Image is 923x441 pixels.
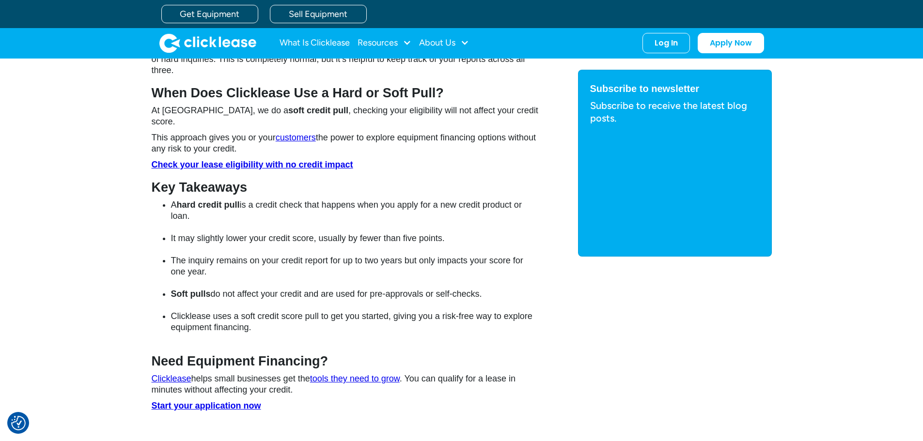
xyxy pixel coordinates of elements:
a: home [159,33,256,53]
strong: Need Equipment Financing? [152,354,329,368]
div: Log In [655,38,678,48]
strong: Soft pulls [171,289,211,299]
li: It may slightly lower your credit score, usually by fewer than five points. [171,233,539,255]
li: do not affect your credit and are used for pre-approvals or self-checks. [171,289,539,311]
p: Subscribe to receive the latest blog posts. [590,99,760,124]
iframe: Form [590,133,760,244]
li: A is a credit check that happens when you apply for a new credit product or loan. [171,199,539,233]
div: Subscribe to newsletter [590,82,760,95]
a: Get Equipment [161,5,258,23]
p: At [GEOGRAPHIC_DATA], we do a , checking your eligibility will not affect your credit score. [152,105,539,127]
p: Each bureau may show slightly different information, including your credit score number and timin... [152,43,539,76]
li: The inquiry remains on your credit report for up to two years but only impacts your score for one... [171,255,539,289]
strong: hard credit pull [177,200,240,210]
strong: Key Takeaways [152,180,248,195]
a: Apply Now [698,33,764,53]
strong: soft credit pull [288,106,348,115]
p: ‍ [152,416,539,427]
div: Resources [358,33,411,53]
a: Check your lease eligibility with no credit impact [152,160,353,169]
p: This approach gives you or your the power to explore equipment financing options without any risk... [152,132,539,154]
img: Revisit consent button [11,416,26,430]
p: helps small businesses get the . You can qualify for a lease in minutes without affecting your cr... [152,373,539,395]
a: Sell Equipment [270,5,367,23]
div: About Us [419,33,469,53]
li: Clicklease uses a soft credit score pull to get you started, giving you a risk-free way to explor... [171,311,539,344]
a: What Is Clicklease [280,33,350,53]
button: Consent Preferences [11,416,26,430]
strong: When Does Clicklease Use a Hard or Soft Pull? [152,86,444,100]
a: customers [276,133,316,142]
a: Clicklease [152,374,191,383]
img: Clicklease logo [159,33,256,53]
a: Start your application now [152,401,261,411]
a: tools they need to grow [310,374,400,383]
